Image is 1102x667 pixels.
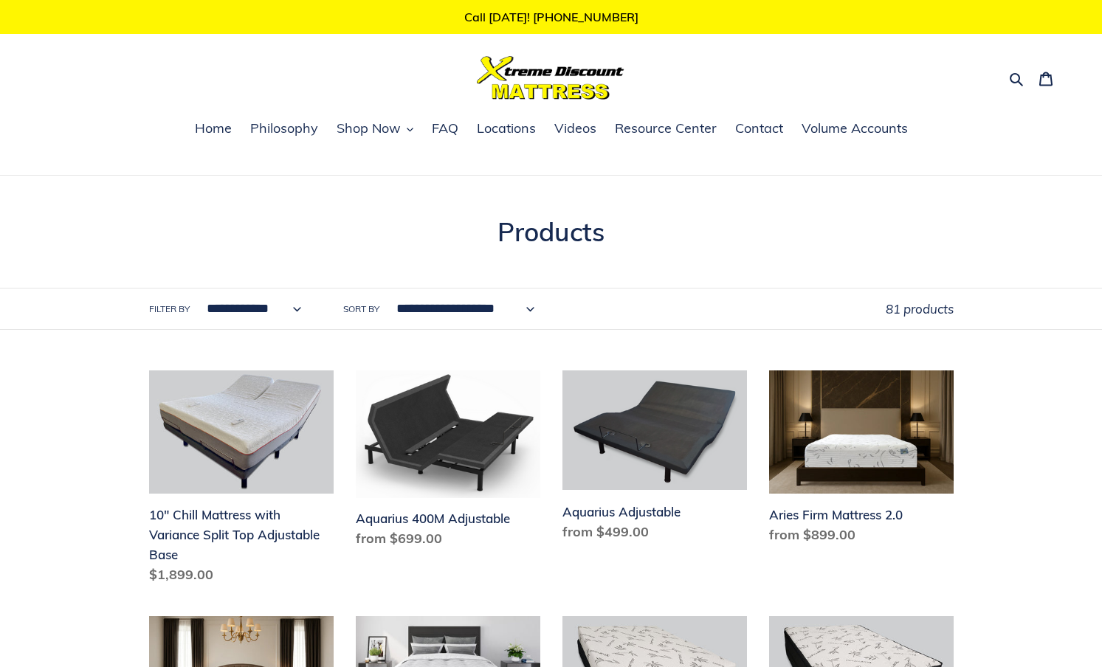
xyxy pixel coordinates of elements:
label: Sort by [343,303,379,316]
span: Contact [735,120,783,137]
span: Volume Accounts [802,120,908,137]
a: Aries Firm Mattress 2.0 [769,370,954,550]
span: Shop Now [337,120,401,137]
a: Contact [728,118,791,140]
a: Volume Accounts [794,118,915,140]
a: FAQ [424,118,466,140]
a: Aquarius Adjustable [562,370,747,547]
img: Xtreme Discount Mattress [477,56,624,100]
a: Resource Center [607,118,724,140]
span: Products [497,215,605,248]
button: Shop Now [329,118,421,140]
a: Aquarius 400M Adjustable [356,370,540,554]
a: Home [187,118,239,140]
span: Videos [554,120,596,137]
label: Filter by [149,303,190,316]
a: Philosophy [243,118,326,140]
a: Locations [469,118,543,140]
span: FAQ [432,120,458,137]
span: Home [195,120,232,137]
span: 81 products [886,301,954,317]
a: Videos [547,118,604,140]
span: Philosophy [250,120,318,137]
a: 10" Chill Mattress with Variance Split Top Adjustable Base [149,370,334,590]
span: Resource Center [615,120,717,137]
span: Locations [477,120,536,137]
